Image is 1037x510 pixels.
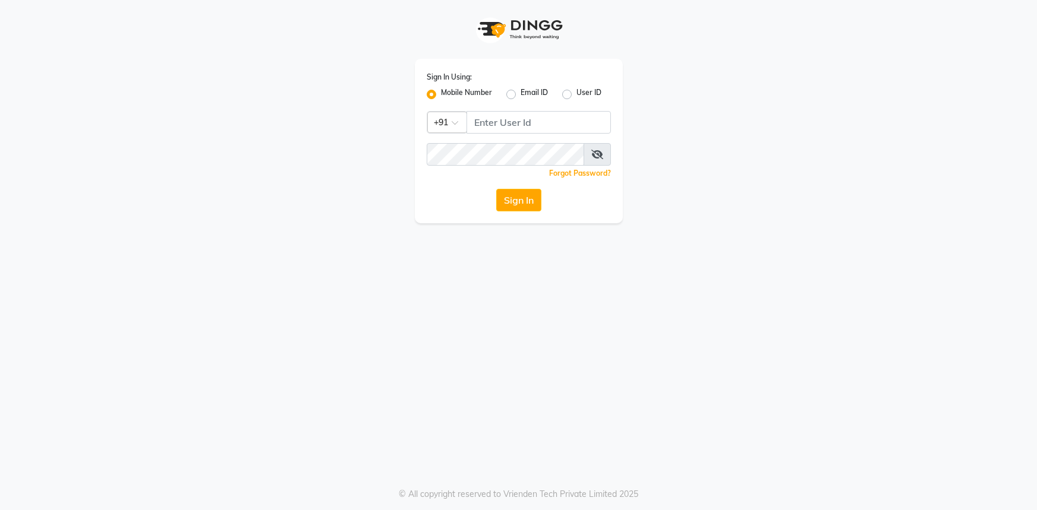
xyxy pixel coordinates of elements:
[427,72,472,83] label: Sign In Using:
[471,12,566,47] img: logo1.svg
[496,189,541,211] button: Sign In
[467,111,611,134] input: Username
[427,143,584,166] input: Username
[441,87,492,102] label: Mobile Number
[521,87,548,102] label: Email ID
[576,87,601,102] label: User ID
[549,169,611,178] a: Forgot Password?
